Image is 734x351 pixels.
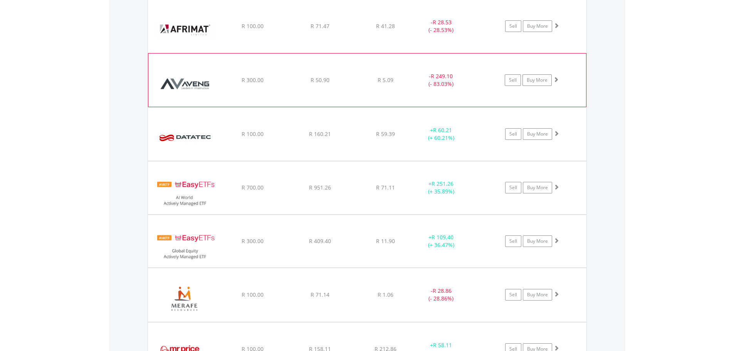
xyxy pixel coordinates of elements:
[152,63,218,105] img: EQU.ZA.AEG.png
[311,76,329,84] span: R 50.90
[505,182,521,193] a: Sell
[152,9,218,51] img: EQU.ZA.AFT.png
[412,233,470,249] div: + (+ 36.47%)
[412,126,470,142] div: + (+ 60.21%)
[242,76,264,84] span: R 300.00
[309,237,331,245] span: R 409.40
[412,287,470,302] div: - (- 28.86%)
[242,291,264,298] span: R 100.00
[152,278,218,319] img: EQU.ZA.MRF.png
[431,72,453,80] span: R 249.10
[433,18,452,26] span: R 28.53
[378,291,393,298] span: R 1.06
[376,184,395,191] span: R 71.11
[242,237,264,245] span: R 300.00
[522,74,552,86] a: Buy More
[378,76,393,84] span: R 5.09
[311,22,329,30] span: R 71.47
[152,225,218,266] img: EQU.ZA.EASYGE.png
[412,18,470,34] div: - (- 28.53%)
[376,237,395,245] span: R 11.90
[376,22,395,30] span: R 41.28
[432,233,454,241] span: R 109.40
[242,130,264,138] span: R 100.00
[523,128,552,140] a: Buy More
[523,20,552,32] a: Buy More
[523,289,552,301] a: Buy More
[505,235,521,247] a: Sell
[242,22,264,30] span: R 100.00
[152,117,218,159] img: EQU.ZA.DTC.png
[505,128,521,140] a: Sell
[432,180,454,187] span: R 251.26
[412,180,470,195] div: + (+ 35.89%)
[433,341,452,349] span: R 58.11
[152,171,218,212] img: EQU.ZA.EASYAI.png
[309,130,331,138] span: R 160.21
[433,126,452,134] span: R 60.21
[505,289,521,301] a: Sell
[412,72,470,88] div: - (- 83.03%)
[523,235,552,247] a: Buy More
[433,287,452,294] span: R 28.86
[309,184,331,191] span: R 951.26
[505,20,521,32] a: Sell
[376,130,395,138] span: R 59.39
[311,291,329,298] span: R 71.14
[505,74,521,86] a: Sell
[242,184,264,191] span: R 700.00
[523,182,552,193] a: Buy More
